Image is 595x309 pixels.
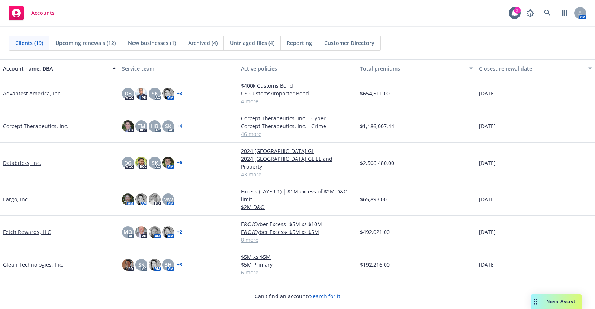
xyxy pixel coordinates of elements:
img: photo [135,226,147,238]
span: $2,506,480.00 [360,159,394,167]
a: Search for it [310,293,340,300]
div: Account name, DBA [3,65,108,72]
span: Accounts [31,10,55,16]
a: + 3 [177,91,182,96]
span: [DATE] [479,90,496,97]
img: photo [122,193,134,205]
span: $492,021.00 [360,228,390,236]
span: [DATE] [479,228,496,236]
span: [DATE] [479,159,496,167]
span: Nova Assist [546,298,576,305]
span: MQ [123,228,132,236]
a: $5M Primary [241,261,354,269]
a: + 3 [177,263,182,267]
img: photo [135,88,147,100]
a: 2024 [GEOGRAPHIC_DATA] GL EL and Property [241,155,354,170]
span: $192,216.00 [360,261,390,269]
a: 43 more [241,170,354,178]
a: Report a Bug [523,6,538,20]
img: photo [149,259,161,271]
span: $65,893.00 [360,195,387,203]
img: photo [135,157,147,169]
img: photo [162,157,174,169]
a: Corcept Therapeutics, Inc. - Cyber [241,114,354,122]
span: SK [152,90,158,97]
a: Corcept Therapeutics, Inc. [3,122,68,130]
a: 4 more [241,97,354,105]
a: $400k Customs Bond [241,82,354,90]
a: 6 more [241,269,354,276]
button: Active policies [238,59,357,77]
span: SK [152,159,158,167]
a: Fetch Rewards, LLC [3,228,51,236]
span: MW [163,195,173,203]
a: Excess (LAYER 1) | $1M excess of $2M D&O limit [241,188,354,203]
span: Can't find an account? [255,292,340,300]
a: $5M xs $5M [241,253,354,261]
div: Drag to move [531,294,540,309]
img: photo [149,226,161,238]
img: photo [122,259,134,271]
a: Glean Technologies, Inc. [3,261,64,269]
span: [DATE] [479,122,496,130]
div: Closest renewal date [479,65,584,72]
span: Clients (19) [15,39,43,47]
span: Upcoming renewals (12) [55,39,116,47]
span: SK [165,122,171,130]
div: 3 [514,7,521,14]
img: photo [122,120,134,132]
span: [DATE] [479,261,496,269]
button: Closest renewal date [476,59,595,77]
a: $2M D&O [241,203,354,211]
a: Eargo, Inc. [3,195,29,203]
img: photo [162,88,174,100]
a: + 6 [177,160,182,165]
a: + 2 [177,230,182,234]
a: + 4 [177,124,182,129]
button: Service team [119,59,238,77]
img: photo [135,193,147,205]
a: US Customs/Importer Bond [241,90,354,97]
a: 2024 [GEOGRAPHIC_DATA] GL [241,147,354,155]
div: Active policies [241,65,354,72]
img: photo [149,193,161,205]
a: Databricks, Inc. [3,159,41,167]
span: Archived (4) [188,39,218,47]
span: DG [124,159,132,167]
a: Search [540,6,555,20]
div: Total premiums [360,65,465,72]
button: Nova Assist [531,294,582,309]
span: Customer Directory [324,39,374,47]
a: 46 more [241,130,354,138]
img: photo [162,226,174,238]
a: Corcept Therapeutics, Inc. - Crime [241,122,354,130]
span: HB [151,122,158,130]
a: Accounts [6,3,58,23]
span: $654,511.00 [360,90,390,97]
button: Total premiums [357,59,476,77]
span: SK [138,261,145,269]
span: New businesses (1) [128,39,176,47]
a: Advantest America, Inc. [3,90,62,97]
span: Untriaged files (4) [230,39,274,47]
div: Service team [122,65,235,72]
span: [DATE] [479,195,496,203]
span: DB [125,90,132,97]
span: TM [138,122,145,130]
span: Reporting [287,39,312,47]
span: BH [164,261,172,269]
a: Switch app [557,6,572,20]
a: 8 more [241,236,354,244]
a: E&O/Cyber Excess- $5M xs $5M [241,228,354,236]
span: $1,186,007.44 [360,122,394,130]
a: E&O/Cyber Excess- $5M xs $10M [241,220,354,228]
